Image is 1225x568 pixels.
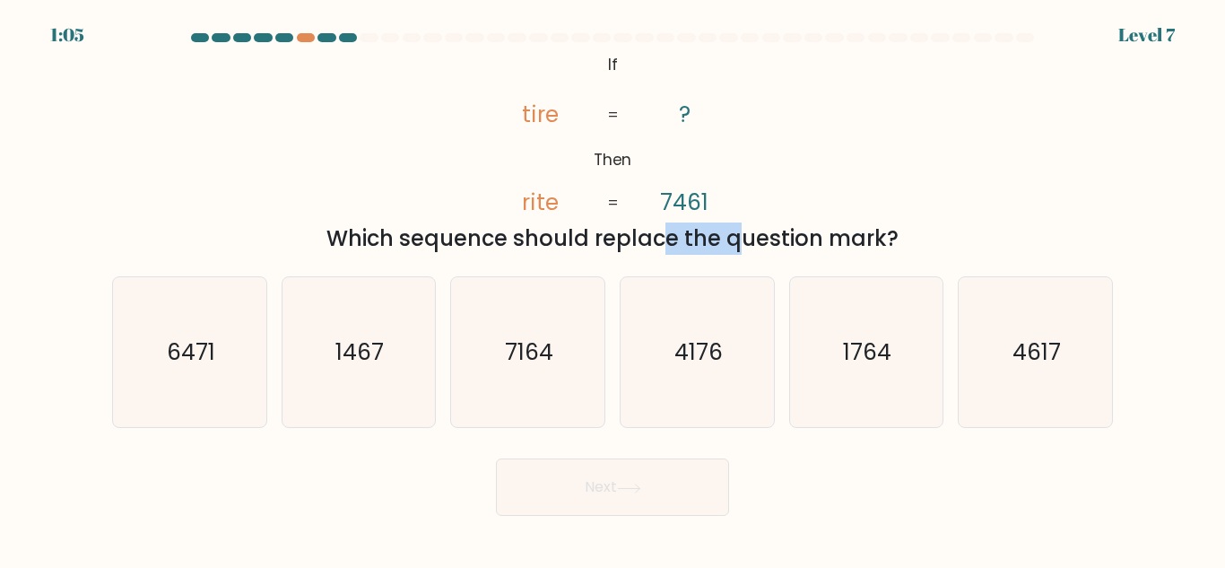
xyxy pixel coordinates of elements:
[336,336,385,368] text: 1467
[496,459,729,516] button: Next
[474,49,751,220] svg: @import url('[URL][DOMAIN_NAME]);
[674,336,723,368] text: 4176
[660,188,708,219] tspan: 7461
[50,22,84,48] div: 1:05
[1118,22,1175,48] div: Level 7
[608,54,618,75] tspan: If
[607,104,619,126] tspan: =
[522,99,559,130] tspan: tire
[594,149,632,170] tspan: Then
[505,336,553,368] text: 7164
[167,336,215,368] text: 6471
[679,99,691,130] tspan: ?
[844,336,892,368] text: 1764
[607,192,619,214] tspan: =
[1012,336,1061,368] text: 4617
[522,187,559,218] tspan: rite
[123,223,1102,255] div: Which sequence should replace the question mark?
